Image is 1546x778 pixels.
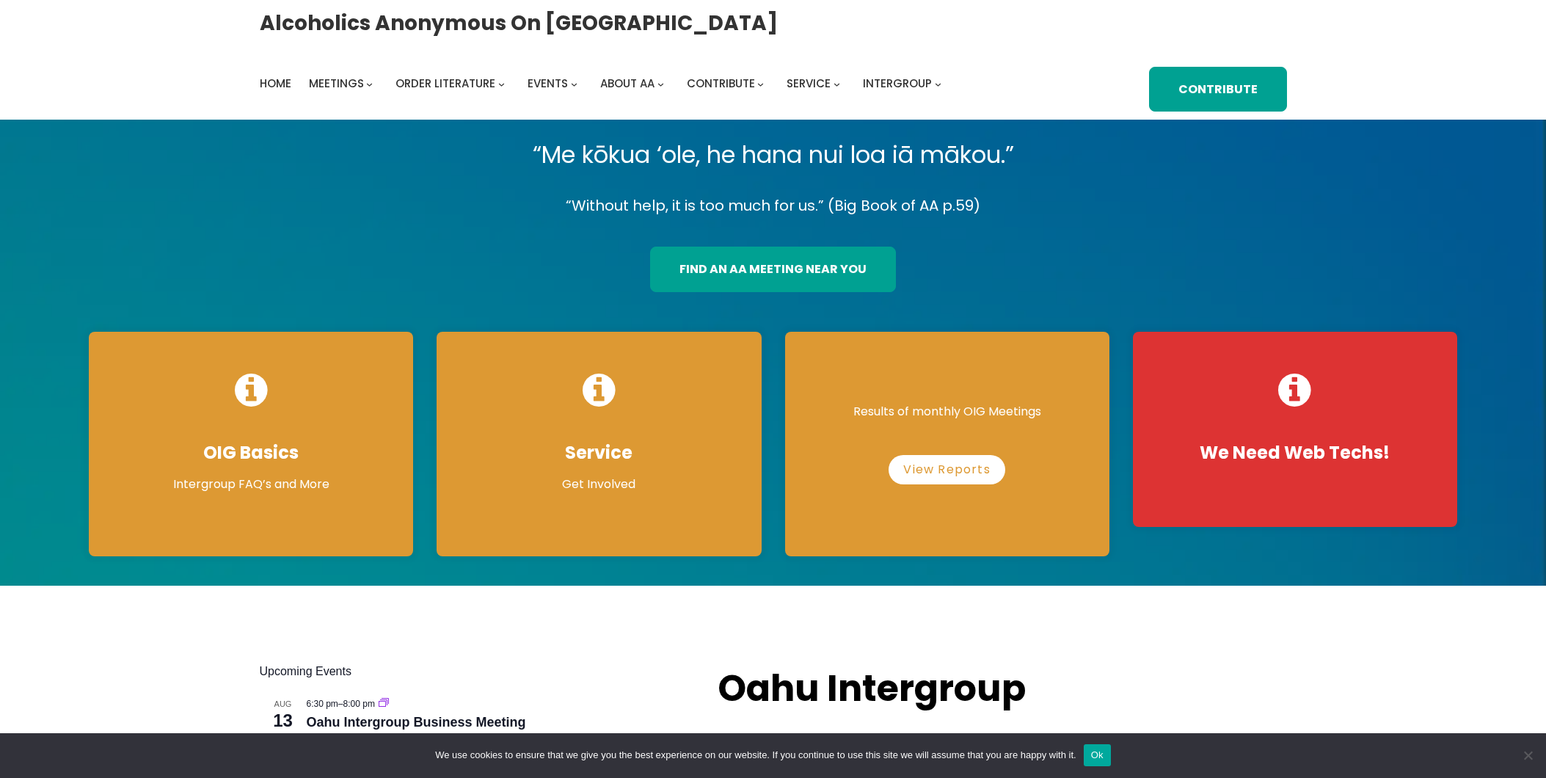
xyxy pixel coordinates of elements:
span: We use cookies to ensure that we give you the best experience on our website. If you continue to ... [435,748,1076,763]
a: Alcoholics Anonymous on [GEOGRAPHIC_DATA] [260,5,778,41]
span: Aug [260,698,307,710]
button: Service submenu [834,81,840,87]
a: Contribute [1149,67,1287,112]
span: Service [787,76,831,91]
span: Intergroup [863,76,932,91]
span: Meetings [309,76,364,91]
span: Events [528,76,568,91]
a: Event series: Oahu Intergroup Business Meeting [379,699,389,709]
span: Home [260,76,291,91]
a: Service [787,73,831,94]
span: No [1520,748,1535,763]
h2: Upcoming Events [260,663,689,680]
p: “Me kōkua ‘ole, he hana nui loa iā mākou.” [77,134,1468,175]
a: Intergroup [863,73,932,94]
a: Oahu Intergroup Business Meeting [307,715,526,730]
span: 13 [260,708,307,733]
span: 8:00 pm [343,699,375,709]
a: Contribute [687,73,755,94]
span: Contribute [687,76,755,91]
button: Intergroup submenu [935,81,941,87]
span: Order Literature [395,76,495,91]
button: Order Literature submenu [498,81,505,87]
a: View Reports [889,455,1004,484]
h4: We Need Web Techs! [1148,442,1443,464]
p: Get Involved [451,476,746,493]
button: Contribute submenu [757,81,764,87]
h4: OIG Basics [103,442,398,464]
a: Meetings [309,73,364,94]
p: Intergroup FAQ’s and More [103,476,398,493]
p: Results of monthly OIG Meetings [800,403,1095,421]
h4: Service [451,442,746,464]
nav: Intergroup [260,73,947,94]
h2: Oahu Intergroup [718,663,1071,714]
button: About AA submenu [657,81,664,87]
a: Events [528,73,568,94]
span: 6:30 pm [307,699,338,709]
button: Events submenu [571,81,577,87]
button: Meetings submenu [366,81,373,87]
a: find an aa meeting near you [650,247,896,292]
a: Home [260,73,291,94]
span: About AA [600,76,655,91]
p: “Without help, it is too much for us.” (Big Book of AA p.59) [77,193,1468,219]
time: – [307,699,378,709]
button: Ok [1084,744,1111,766]
a: About AA [600,73,655,94]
